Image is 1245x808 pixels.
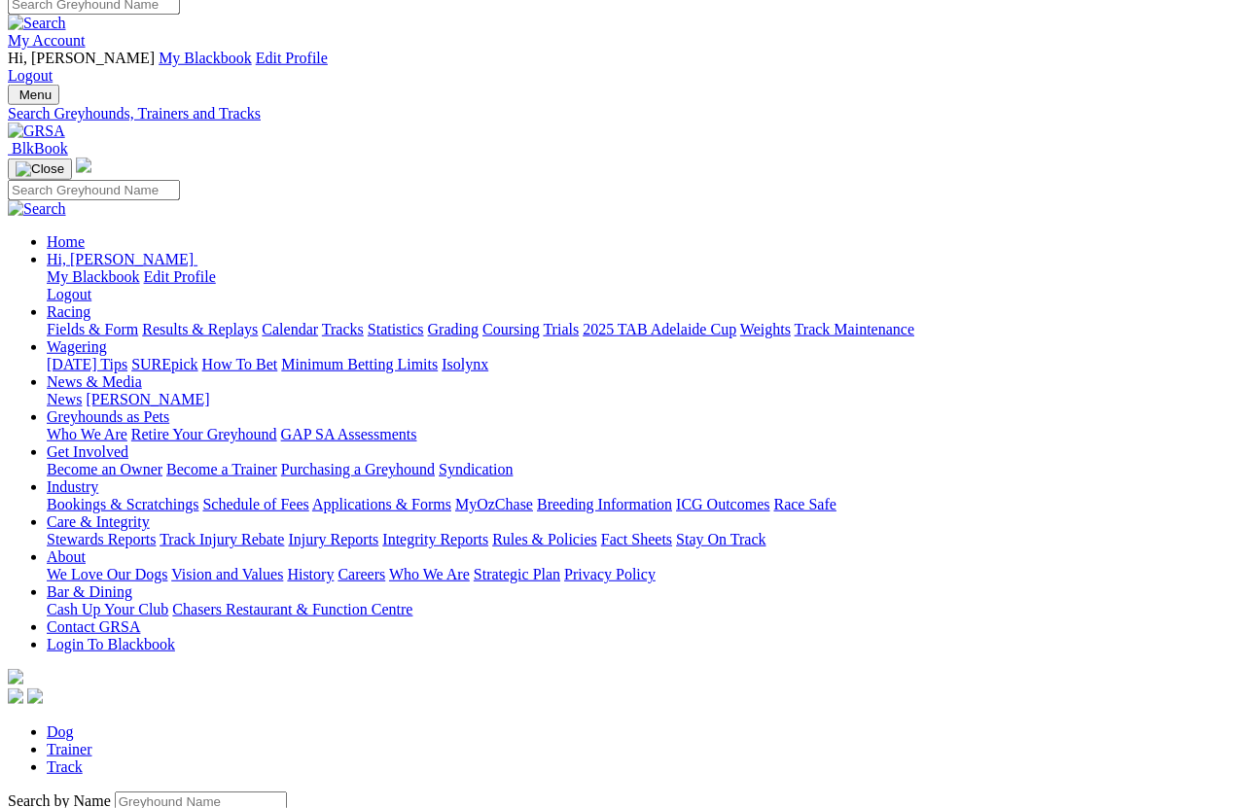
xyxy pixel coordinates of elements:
a: Wagering [47,338,107,355]
a: Chasers Restaurant & Function Centre [172,601,412,617]
a: Minimum Betting Limits [281,356,438,372]
a: Cash Up Your Club [47,601,168,617]
a: Isolynx [442,356,488,372]
img: twitter.svg [27,688,43,704]
a: 2025 TAB Adelaide Cup [583,321,736,337]
a: Calendar [262,321,318,337]
span: Hi, [PERSON_NAME] [8,50,155,66]
a: Logout [8,67,53,84]
div: My Account [8,50,1237,85]
img: logo-grsa-white.png [76,158,91,173]
a: Edit Profile [256,50,328,66]
a: Careers [338,566,385,582]
a: Results & Replays [142,321,258,337]
a: Breeding Information [537,496,672,512]
a: Vision and Values [171,566,283,582]
a: Stay On Track [676,531,765,547]
a: Weights [740,321,791,337]
a: Race Safe [773,496,836,512]
a: MyOzChase [455,496,533,512]
a: My Blackbook [159,50,252,66]
a: Who We Are [47,426,127,442]
div: About [47,566,1237,583]
a: Who We Are [389,566,470,582]
a: Login To Blackbook [47,636,175,652]
button: Toggle navigation [8,158,72,180]
input: Search [8,180,180,200]
a: Hi, [PERSON_NAME] [47,251,197,267]
div: Industry [47,496,1237,513]
div: Hi, [PERSON_NAME] [47,268,1237,303]
a: Bar & Dining [47,583,132,600]
div: Wagering [47,356,1237,373]
a: [DATE] Tips [47,356,127,372]
a: Injury Reports [288,531,378,547]
a: My Account [8,32,86,49]
a: Bookings & Scratchings [47,496,198,512]
a: Stewards Reports [47,531,156,547]
img: Close [16,161,64,177]
a: My Blackbook [47,268,140,285]
a: Industry [47,478,98,495]
img: Search [8,200,66,218]
a: Home [47,233,85,250]
a: SUREpick [131,356,197,372]
a: Racing [47,303,90,320]
a: Become an Owner [47,461,162,477]
a: Search Greyhounds, Trainers and Tracks [8,105,1237,123]
span: Hi, [PERSON_NAME] [47,251,194,267]
a: Purchasing a Greyhound [281,461,435,477]
a: Retire Your Greyhound [131,426,277,442]
div: Care & Integrity [47,531,1237,548]
a: Track Injury Rebate [160,531,284,547]
div: Racing [47,321,1237,338]
a: Integrity Reports [382,531,488,547]
a: ICG Outcomes [676,496,769,512]
span: Menu [19,88,52,102]
a: Trials [543,321,579,337]
div: Bar & Dining [47,601,1237,618]
a: Become a Trainer [166,461,277,477]
a: Greyhounds as Pets [47,408,169,425]
a: Statistics [368,321,424,337]
a: Strategic Plan [474,566,560,582]
a: Track [47,758,83,775]
a: Logout [47,286,91,302]
a: Privacy Policy [564,566,656,582]
div: Greyhounds as Pets [47,426,1237,443]
a: Fact Sheets [601,531,672,547]
a: Care & Integrity [47,513,150,530]
a: Syndication [439,461,513,477]
a: [PERSON_NAME] [86,391,209,407]
a: Fields & Form [47,321,138,337]
a: Contact GRSA [47,618,140,635]
a: History [287,566,334,582]
a: We Love Our Dogs [47,566,167,582]
a: Track Maintenance [795,321,914,337]
a: Trainer [47,741,92,757]
a: Dog [47,723,74,740]
div: Get Involved [47,461,1237,478]
img: facebook.svg [8,688,23,704]
a: Grading [428,321,479,337]
a: Coursing [482,321,540,337]
a: Tracks [322,321,364,337]
div: News & Media [47,391,1237,408]
img: Search [8,15,66,32]
a: Edit Profile [144,268,216,285]
img: GRSA [8,123,65,140]
a: How To Bet [202,356,278,372]
a: Applications & Forms [312,496,451,512]
button: Toggle navigation [8,85,59,105]
a: BlkBook [8,140,68,157]
a: About [47,548,86,565]
a: News [47,391,82,407]
a: Schedule of Fees [202,496,308,512]
a: Rules & Policies [492,531,597,547]
a: GAP SA Assessments [281,426,417,442]
span: BlkBook [12,140,68,157]
a: Get Involved [47,443,128,460]
a: News & Media [47,373,142,390]
img: logo-grsa-white.png [8,669,23,685]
